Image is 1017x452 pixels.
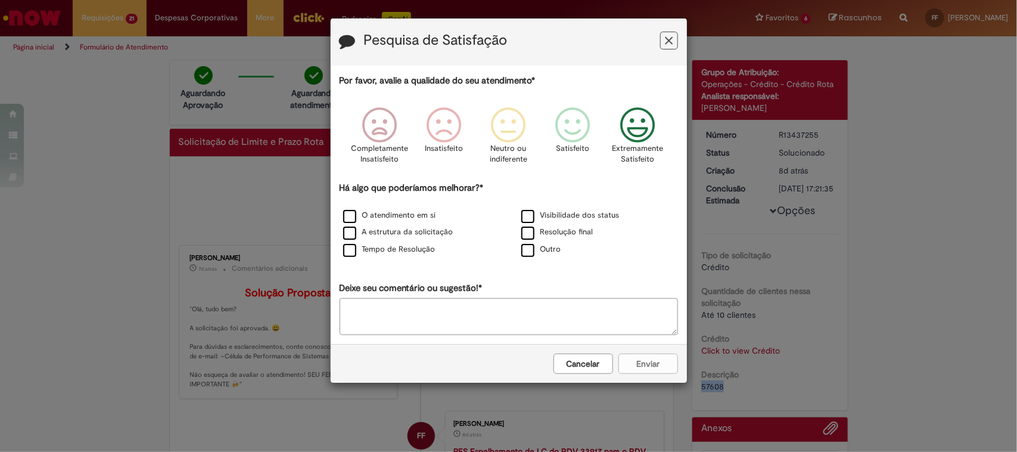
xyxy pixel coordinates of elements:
label: O atendimento em si [343,210,436,221]
p: Satisfeito [556,143,590,154]
div: Há algo que poderíamos melhorar?* [340,182,678,259]
label: Resolução final [521,227,593,238]
p: Neutro ou indiferente [487,143,530,165]
div: Insatisfeito [413,98,474,180]
div: Completamente Insatisfeito [349,98,410,180]
label: Visibilidade dos status [521,210,620,221]
label: Outro [521,244,561,255]
label: Pesquisa de Satisfação [364,33,508,48]
label: Deixe seu comentário ou sugestão!* [340,282,483,295]
p: Insatisfeito [425,143,463,154]
div: Satisfeito [543,98,604,180]
button: Cancelar [553,354,613,374]
div: Neutro ou indiferente [478,98,539,180]
div: Extremamente Satisfeito [607,98,668,180]
label: Tempo de Resolução [343,244,436,255]
p: Completamente Insatisfeito [351,143,408,165]
label: A estrutura da solicitação [343,227,453,238]
label: Por favor, avalie a qualidade do seu atendimento* [340,75,536,87]
p: Extremamente Satisfeito [612,143,663,165]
